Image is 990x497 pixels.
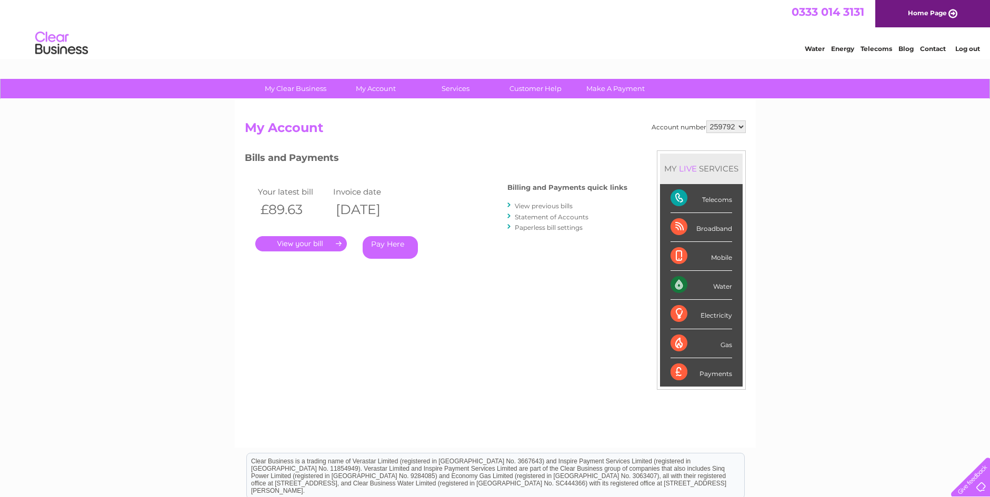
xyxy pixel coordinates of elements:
[492,79,579,98] a: Customer Help
[515,202,573,210] a: View previous bills
[677,164,699,174] div: LIVE
[332,79,419,98] a: My Account
[660,154,743,184] div: MY SERVICES
[255,185,331,199] td: Your latest bill
[245,150,627,169] h3: Bills and Payments
[671,329,732,358] div: Gas
[955,45,980,53] a: Log out
[363,236,418,259] a: Pay Here
[412,79,499,98] a: Services
[898,45,914,53] a: Blog
[507,184,627,191] h4: Billing and Payments quick links
[515,224,583,231] a: Paperless bill settings
[671,213,732,242] div: Broadband
[671,184,732,213] div: Telecoms
[671,242,732,271] div: Mobile
[252,79,339,98] a: My Clear Business
[671,358,732,387] div: Payments
[255,199,331,220] th: £89.63
[247,6,744,51] div: Clear Business is a trading name of Verastar Limited (registered in [GEOGRAPHIC_DATA] No. 3667643...
[331,185,406,199] td: Invoice date
[792,5,864,18] a: 0333 014 3131
[671,271,732,300] div: Water
[920,45,946,53] a: Contact
[861,45,892,53] a: Telecoms
[331,199,406,220] th: [DATE]
[652,120,746,133] div: Account number
[572,79,659,98] a: Make A Payment
[805,45,825,53] a: Water
[35,27,88,59] img: logo.png
[245,120,746,140] h2: My Account
[671,300,732,329] div: Electricity
[255,236,347,251] a: .
[831,45,854,53] a: Energy
[515,213,588,221] a: Statement of Accounts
